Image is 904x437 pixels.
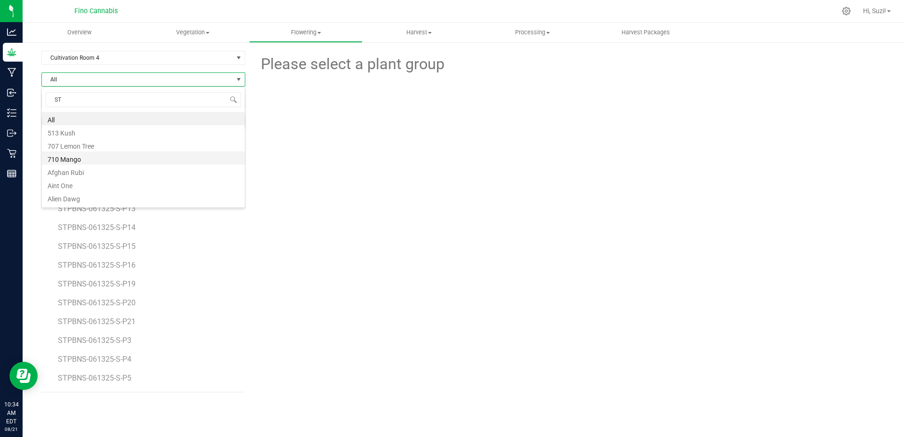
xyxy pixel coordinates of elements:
span: Cultivation Room 4 [42,51,233,64]
span: STPBNS-061325-S-P15 [58,242,136,251]
span: Overview [55,28,104,37]
span: Please select a plant group [259,53,444,76]
span: Vegetation [137,28,249,37]
p: 08/21 [4,426,18,433]
inline-svg: Grow [7,48,16,57]
a: Overview [23,23,136,42]
span: Hi, Suzi! [863,7,886,15]
inline-svg: Inventory [7,108,16,118]
a: Harvest Packages [589,23,702,42]
span: STPBNS-061325-S-P3 [58,336,131,345]
span: STPBNS-061325-S-P20 [58,298,136,307]
inline-svg: Analytics [7,27,16,37]
p: 10:34 AM EDT [4,400,18,426]
span: STPBNS-061325-S-P14 [58,223,136,232]
span: Harvest Packages [609,28,683,37]
inline-svg: Manufacturing [7,68,16,77]
a: Harvest [363,23,476,42]
a: Flowering [249,23,363,42]
span: Fino Cannabis [74,7,118,15]
span: Processing [476,28,589,37]
div: Manage settings [840,7,852,16]
span: All [42,73,233,86]
span: STPBNS-061325-S-P5 [58,373,131,382]
span: STPBNS-061325-S-P21 [58,317,136,326]
inline-svg: Inbound [7,88,16,97]
a: Vegetation [136,23,250,42]
a: Processing [476,23,589,42]
inline-svg: Reports [7,169,16,178]
span: Flowering [250,28,362,37]
iframe: Resource center [9,362,38,390]
inline-svg: Outbound [7,128,16,138]
span: STPBNS-061325-S-P19 [58,279,136,288]
span: STPBNS-061325-S-P16 [58,261,136,270]
span: Harvest [363,28,476,37]
span: STPBNS-061325-S-P13 [58,204,136,213]
span: STPBNS-061325-S-P4 [58,355,131,364]
span: select [233,51,245,64]
inline-svg: Retail [7,149,16,158]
